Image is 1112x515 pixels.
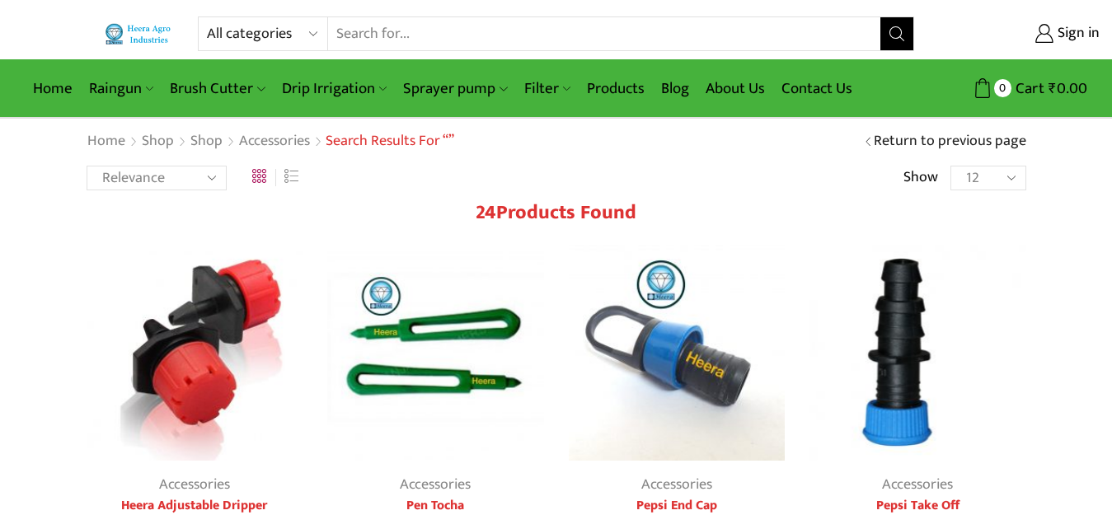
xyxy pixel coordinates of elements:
[141,131,175,152] a: Shop
[327,245,544,461] img: PEN TOCHA
[159,472,230,497] a: Accessories
[653,69,697,108] a: Blog
[882,472,953,497] a: Accessories
[939,19,1100,49] a: Sign in
[238,131,311,152] a: Accessories
[162,69,273,108] a: Brush Cutter
[395,69,515,108] a: Sprayer pump
[274,69,395,108] a: Drip Irrigation
[569,245,786,461] img: Pepsi End Cap
[326,133,454,151] h1: Search results for “”
[874,131,1026,152] a: Return to previous page
[81,69,162,108] a: Raingun
[579,69,653,108] a: Products
[190,131,223,152] a: Shop
[1011,77,1044,100] span: Cart
[809,245,1026,461] img: pepsi take up
[496,196,636,229] span: Products found
[697,69,773,108] a: About Us
[400,472,471,497] a: Accessories
[773,69,861,108] a: Contact Us
[1049,76,1057,101] span: ₹
[641,472,712,497] a: Accessories
[476,196,496,229] span: 24
[328,17,880,50] input: Search for...
[1053,23,1100,44] span: Sign in
[931,73,1087,104] a: 0 Cart ₹0.00
[880,17,913,50] button: Search button
[87,166,227,190] select: Shop order
[1049,76,1087,101] bdi: 0.00
[87,131,126,152] a: Home
[25,69,81,108] a: Home
[87,245,303,461] img: Heera Adjustable Dripper
[87,131,454,152] nav: Breadcrumb
[903,167,938,189] span: Show
[994,79,1011,96] span: 0
[516,69,579,108] a: Filter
